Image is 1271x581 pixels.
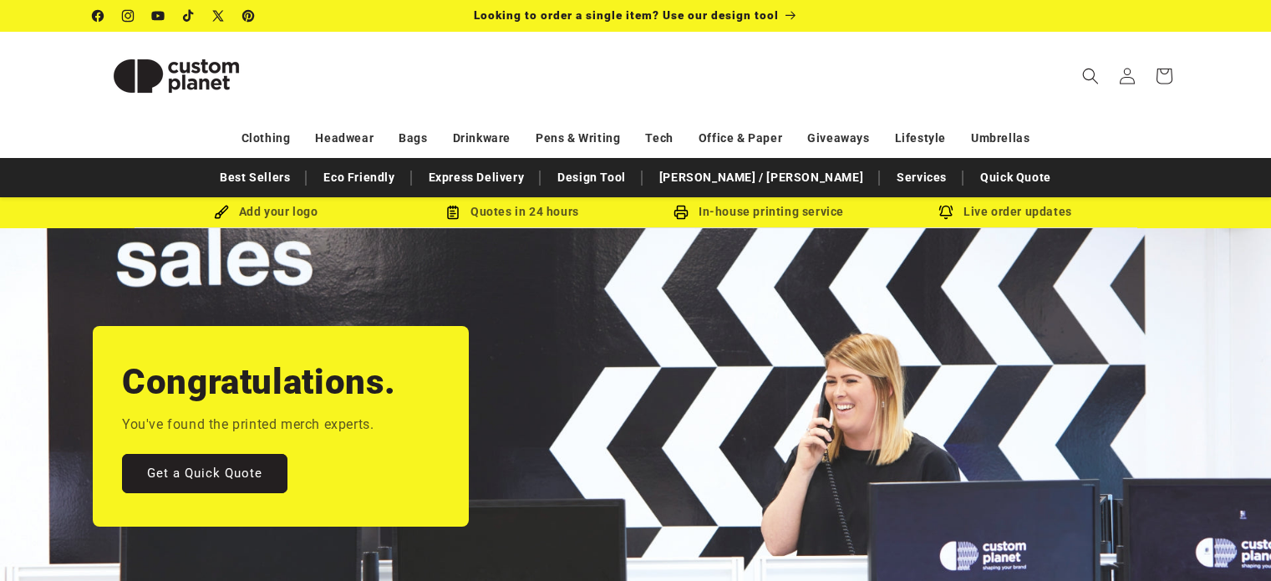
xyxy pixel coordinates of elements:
[315,163,403,192] a: Eco Friendly
[211,163,298,192] a: Best Sellers
[549,163,634,192] a: Design Tool
[636,201,882,222] div: In-house printing service
[536,124,620,153] a: Pens & Writing
[420,163,533,192] a: Express Delivery
[399,124,427,153] a: Bags
[938,205,953,220] img: Order updates
[453,124,511,153] a: Drinkware
[122,413,374,437] p: You've found the printed merch experts.
[888,163,955,192] a: Services
[474,8,779,22] span: Looking to order a single item? Use our design tool
[143,201,389,222] div: Add your logo
[971,124,1030,153] a: Umbrellas
[1072,58,1109,94] summary: Search
[651,163,872,192] a: [PERSON_NAME] / [PERSON_NAME]
[315,124,374,153] a: Headwear
[895,124,946,153] a: Lifestyle
[807,124,869,153] a: Giveaways
[241,124,291,153] a: Clothing
[214,205,229,220] img: Brush Icon
[122,359,396,405] h2: Congratulations.
[882,201,1129,222] div: Live order updates
[445,205,460,220] img: Order Updates Icon
[93,38,260,114] img: Custom Planet
[674,205,689,220] img: In-house printing
[122,454,287,493] a: Get a Quick Quote
[645,124,673,153] a: Tech
[972,163,1060,192] a: Quick Quote
[389,201,636,222] div: Quotes in 24 hours
[699,124,782,153] a: Office & Paper
[86,32,266,120] a: Custom Planet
